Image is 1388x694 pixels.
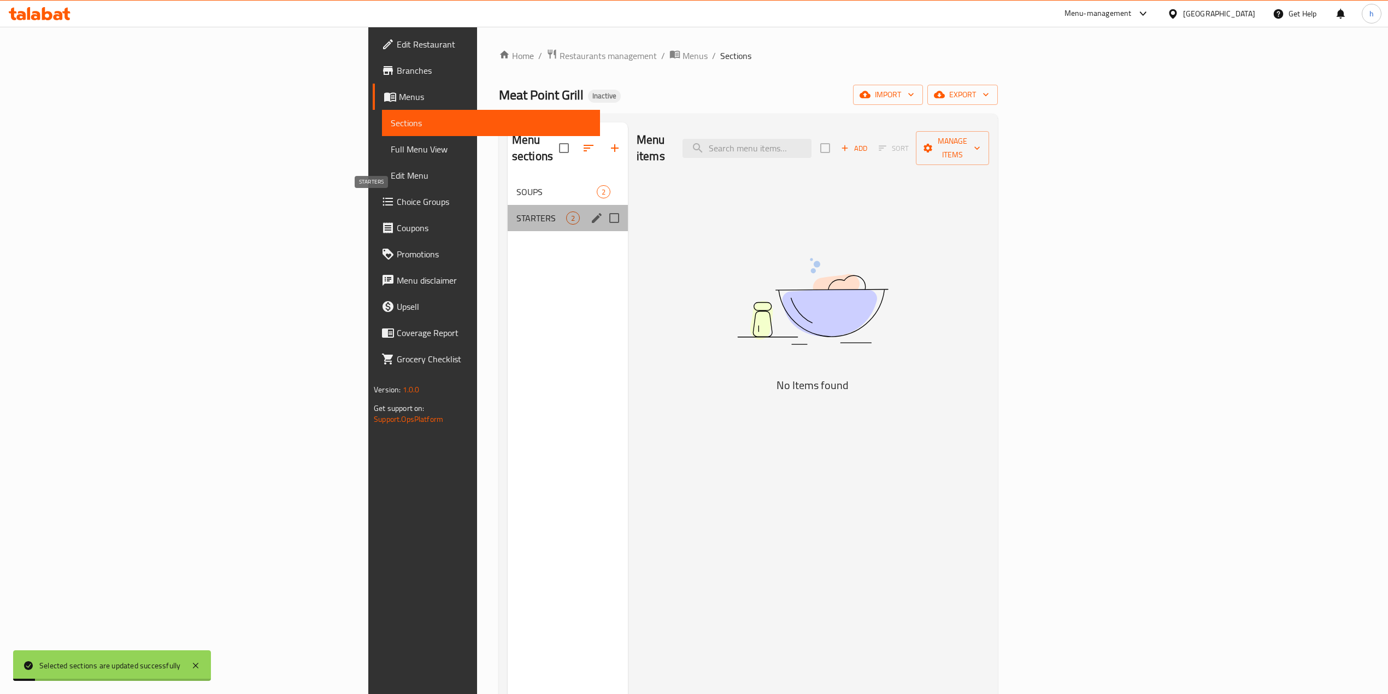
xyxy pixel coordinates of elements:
li: / [712,49,716,62]
a: Edit Restaurant [373,31,600,57]
span: SOUPS [516,185,597,198]
span: export [936,88,989,102]
span: Manage items [925,134,980,162]
span: Select all sections [552,137,575,160]
span: STARTERS [516,211,566,225]
a: Restaurants management [546,49,657,63]
span: Add [839,142,869,155]
button: import [853,85,923,105]
span: Menu disclaimer [397,274,591,287]
a: Full Menu View [382,136,600,162]
span: Coupons [397,221,591,234]
span: Get support on: [374,401,424,415]
span: Grocery Checklist [397,352,591,366]
a: Menu disclaimer [373,267,600,293]
span: Choice Groups [397,195,591,208]
span: Sections [391,116,591,130]
a: Coupons [373,215,600,241]
span: Restaurants management [560,49,657,62]
div: STARTERS2edit [508,205,628,231]
h5: No Items found [676,377,949,394]
a: Sections [382,110,600,136]
span: Coverage Report [397,326,591,339]
span: Branches [397,64,591,77]
span: Promotions [397,248,591,261]
span: Edit Restaurant [397,38,591,51]
button: Add [837,140,872,157]
h2: Menu items [637,132,669,164]
div: Menu-management [1064,7,1132,20]
img: dish.svg [676,229,949,374]
span: Version: [374,383,401,397]
button: Manage items [916,131,989,165]
span: Edit Menu [391,169,591,182]
nav: breadcrumb [499,49,998,63]
div: items [566,211,580,225]
button: Add section [602,135,628,161]
a: Menus [373,84,600,110]
li: / [661,49,665,62]
span: 2 [567,213,579,224]
button: export [927,85,998,105]
span: Add item [837,140,872,157]
a: Grocery Checklist [373,346,600,372]
a: Promotions [373,241,600,267]
button: edit [589,210,605,226]
span: Sort items [872,140,916,157]
a: Edit Menu [382,162,600,189]
div: Inactive [588,90,621,103]
a: Menus [669,49,708,63]
span: Menus [399,90,591,103]
input: search [683,139,811,158]
a: Choice Groups [373,189,600,215]
span: Upsell [397,300,591,313]
a: Branches [373,57,600,84]
nav: Menu sections [508,174,628,236]
a: Coverage Report [373,320,600,346]
span: Sort sections [575,135,602,161]
span: Sections [720,49,751,62]
div: SOUPS2 [508,179,628,205]
span: import [862,88,914,102]
span: Full Menu View [391,143,591,156]
a: Upsell [373,293,600,320]
span: Inactive [588,91,621,101]
span: 1.0.0 [403,383,420,397]
span: Menus [683,49,708,62]
span: h [1369,8,1374,20]
div: items [597,185,610,198]
a: Support.OpsPlatform [374,412,443,426]
div: Selected sections are updated successfully [39,660,180,672]
span: 2 [597,187,610,197]
div: [GEOGRAPHIC_DATA] [1183,8,1255,20]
